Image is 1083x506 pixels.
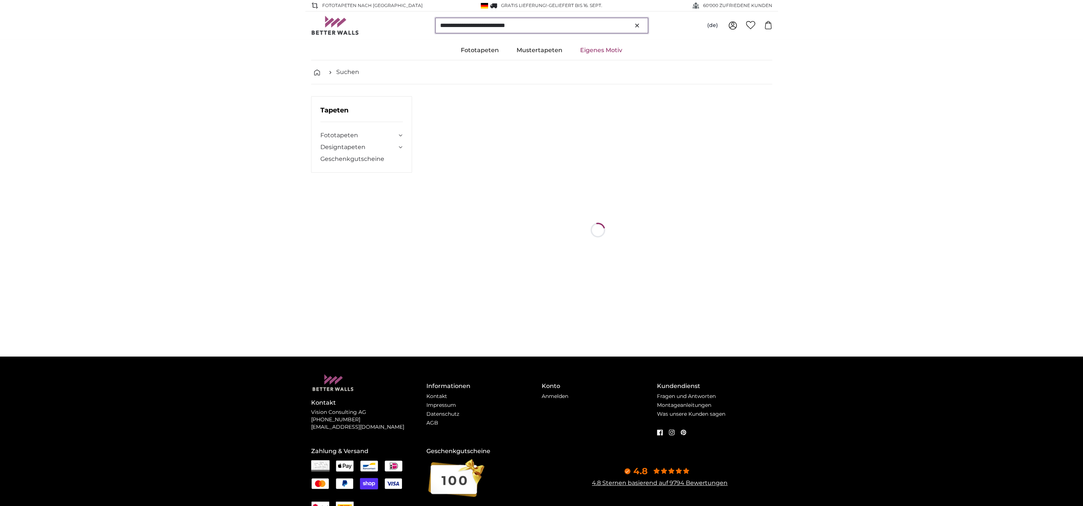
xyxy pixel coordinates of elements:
span: 60'000 ZUFRIEDENE KUNDEN [703,2,772,9]
a: Designtapeten [320,143,397,152]
img: Betterwalls [311,16,359,35]
span: GRATIS Lieferung! [501,3,547,8]
summary: Fototapeten [320,131,403,140]
img: Deutschland [481,3,488,9]
summary: Designtapeten [320,143,403,152]
h4: Zahlung & Versand [311,447,426,456]
span: - [547,3,602,8]
a: Geschenkgutscheine [320,155,403,163]
img: Rechnung [311,460,330,472]
h3: Tapeten [320,105,403,122]
a: Datenschutz [426,411,459,417]
a: Montageanleitungen [657,402,711,408]
a: Kontakt [426,393,447,399]
a: Mustertapeten [508,41,571,60]
nav: breadcrumbs [311,60,772,84]
h4: Informationen [426,382,542,391]
a: Suchen [336,68,359,77]
span: Geliefert bis 16. Sept. [549,3,602,8]
a: 4.8 Sternen basierend auf 9794 Bewertungen [592,479,728,486]
a: Fototapeten [320,131,397,140]
h4: Geschenkgutscheine [426,447,542,456]
p: Vision Consulting AG [PHONE_NUMBER] [EMAIL_ADDRESS][DOMAIN_NAME] [311,409,426,431]
a: AGB [426,419,438,426]
h4: Konto [542,382,657,391]
a: Fototapeten [452,41,508,60]
a: Eigenes Motiv [571,41,631,60]
a: Impressum [426,402,456,408]
a: Fragen und Antworten [657,393,716,399]
a: Was unsere Kunden sagen [657,411,725,417]
span: Fototapeten nach [GEOGRAPHIC_DATA] [322,2,423,9]
h4: Kundendienst [657,382,772,391]
a: Anmelden [542,393,568,399]
h4: Kontakt [311,398,426,407]
button: (de) [701,19,724,32]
